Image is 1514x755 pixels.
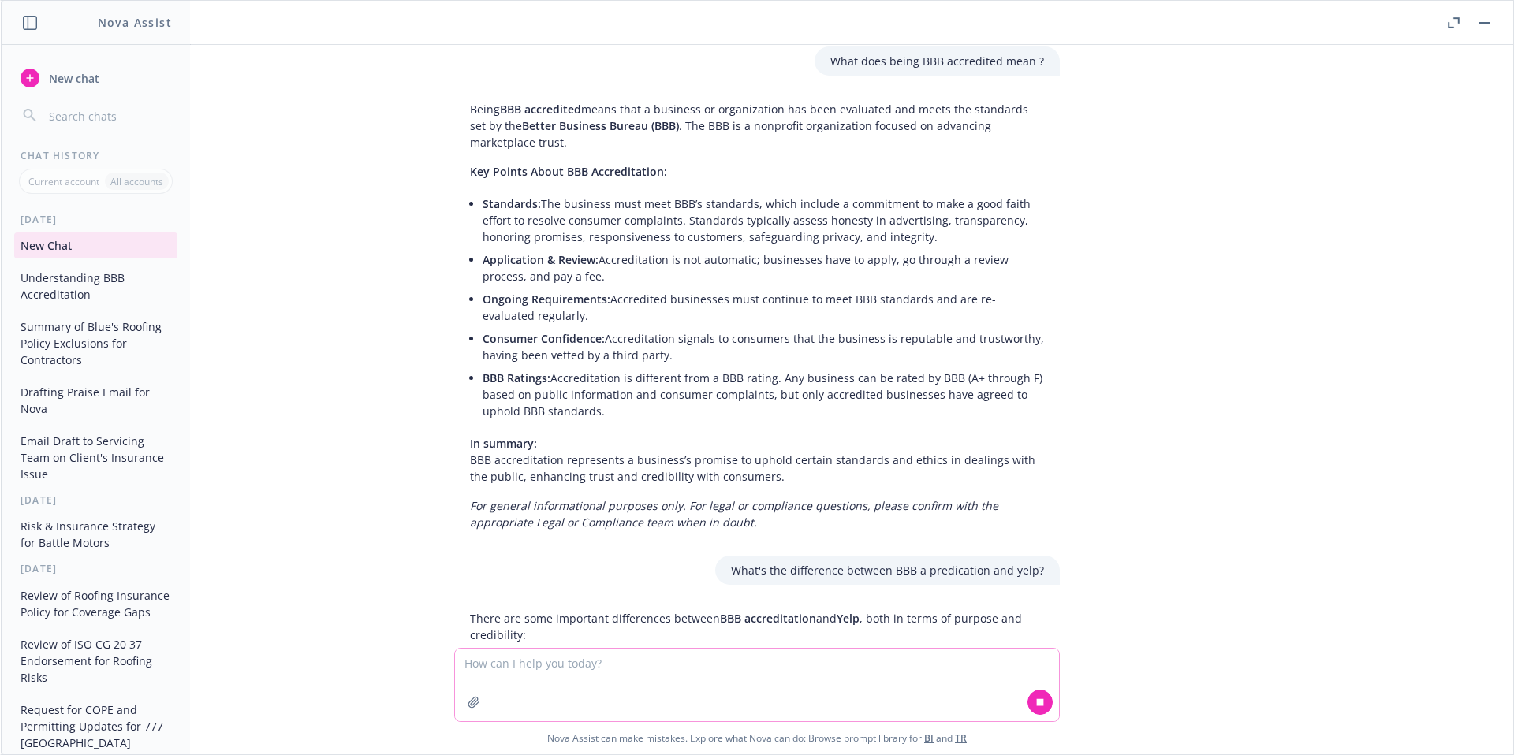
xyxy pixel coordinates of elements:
li: Accreditation signals to consumers that the business is reputable and trustworthy, having been ve... [483,327,1044,366]
p: All accounts [110,175,163,188]
span: Key Points About BBB Accreditation: [470,164,667,179]
div: [DATE] [2,493,190,507]
li: Accreditation is different from a BBB rating. Any business can be rated by BBB (A+ through F) bas... [483,366,1044,422]
span: Consumer Confidence: [483,331,605,346]
button: New Chat [14,232,177,258]
button: New chat [14,64,177,92]
span: Standards: [483,196,541,211]
li: Accredited businesses must continue to meet BBB standards and are re-evaluated regularly. [483,288,1044,327]
p: BBB accreditation represents a business’s promise to uphold certain standards and ethics in deali... [470,435,1044,485]
span: In summary: [470,436,537,451]
p: Current account [28,175,99,188]
em: For general informational purposes only. For legal or compliance questions, please confirm with t... [470,498,998,530]
a: TR [955,731,967,745]
button: Understanding BBB Accreditation [14,265,177,307]
button: Drafting Praise Email for Nova [14,379,177,422]
button: Review of Roofing Insurance Policy for Coverage Gaps [14,582,177,625]
div: [DATE] [2,213,190,226]
div: Chat History [2,149,190,162]
span: Ongoing Requirements: [483,292,610,307]
input: Search chats [46,105,171,127]
h1: Nova Assist [98,14,172,31]
span: New chat [46,70,99,87]
button: Summary of Blue's Roofing Policy Exclusions for Contractors [14,314,177,373]
button: Email Draft to Servicing Team on Client's Insurance Issue [14,428,177,487]
span: BBB accreditation [720,611,816,626]
li: Accreditation is not automatic; businesses have to apply, go through a review process, and pay a ... [483,248,1044,288]
p: What does being BBB accredited mean ? [830,53,1044,69]
span: BBB Ratings: [483,370,550,385]
p: There are some important differences between and , both in terms of purpose and credibility: [470,610,1044,643]
p: Being means that a business or organization has been evaluated and meets the standards set by the... [470,101,1044,151]
span: Better Business Bureau (BBB) [522,118,679,133]
a: BI [924,731,934,745]
span: Application & Review: [483,252,599,267]
p: What's the difference between BBB a predication and yelp? [731,562,1044,578]
button: Risk & Insurance Strategy for Battle Motors [14,513,177,556]
span: Nova Assist can make mistakes. Explore what Nova can do: Browse prompt library for and [7,722,1507,754]
li: The business must meet BBB’s standards, which include a commitment to make a good faith effort to... [483,192,1044,248]
button: Review of ISO CG 20 37 Endorsement for Roofing Risks [14,631,177,690]
span: Yelp [837,611,860,626]
span: BBB accredited [500,102,581,117]
div: [DATE] [2,562,190,575]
